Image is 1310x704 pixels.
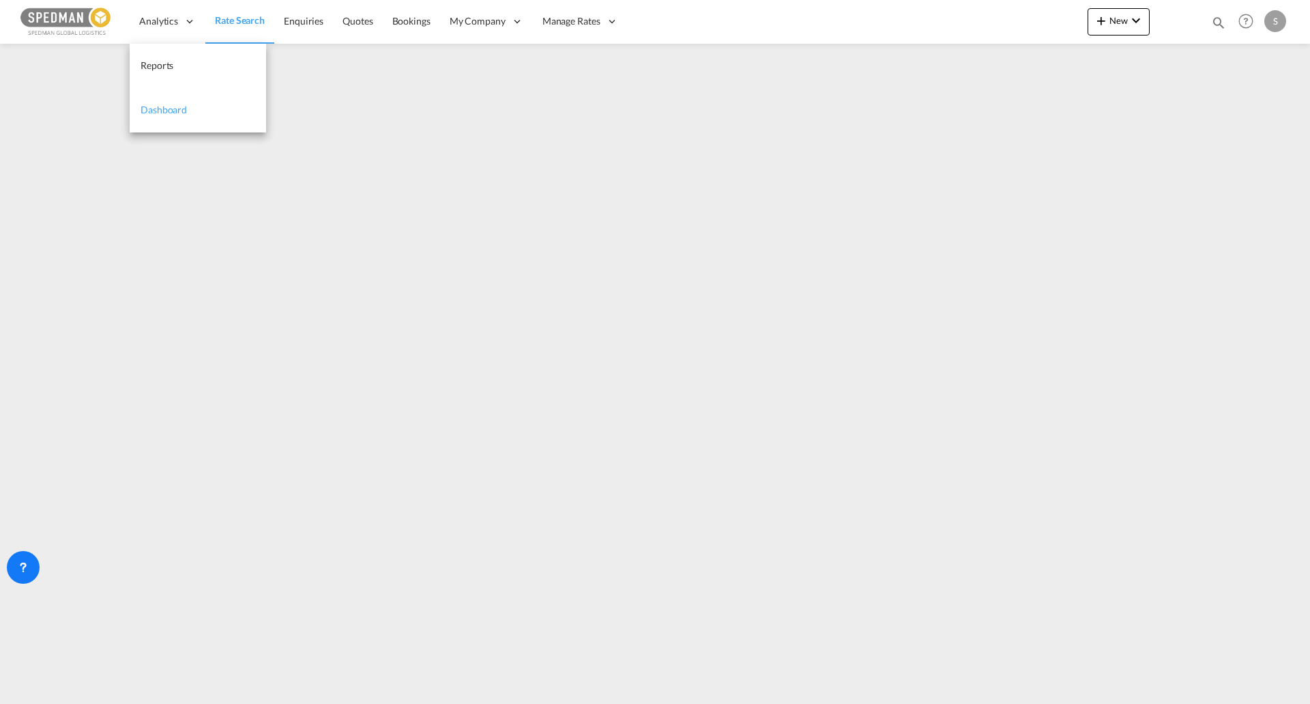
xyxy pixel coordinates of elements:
[1093,15,1144,26] span: New
[284,15,323,27] span: Enquiries
[20,6,113,37] img: c12ca350ff1b11efb6b291369744d907.png
[141,104,187,115] span: Dashboard
[1234,10,1264,34] div: Help
[215,14,265,26] span: Rate Search
[1211,15,1226,30] md-icon: icon-magnify
[392,15,431,27] span: Bookings
[450,14,506,28] span: My Company
[141,59,173,71] span: Reports
[139,14,178,28] span: Analytics
[1128,12,1144,29] md-icon: icon-chevron-down
[130,44,266,88] a: Reports
[1093,12,1109,29] md-icon: icon-plus 400-fg
[1211,15,1226,36] div: icon-magnify
[1264,10,1286,32] div: S
[1088,8,1150,36] button: icon-plus 400-fgNewicon-chevron-down
[1234,10,1257,33] span: Help
[130,88,266,132] a: Dashboard
[343,15,373,27] span: Quotes
[542,14,600,28] span: Manage Rates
